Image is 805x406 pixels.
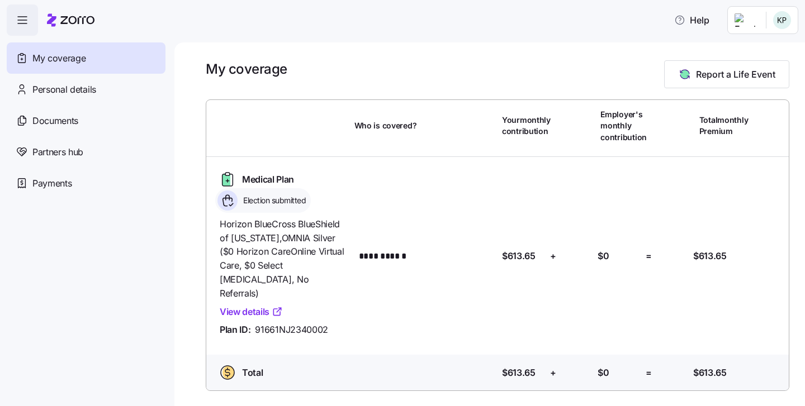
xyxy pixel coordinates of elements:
span: Employer's monthly contribution [600,109,647,143]
span: $613.65 [502,366,536,380]
span: = [646,366,652,380]
span: $0 [598,366,609,380]
a: Documents [7,105,165,136]
span: 91661NJ2340002 [255,323,328,337]
span: Total monthly Premium [699,114,749,137]
span: Partners hub [32,145,83,159]
span: Report a Life Event [696,68,775,81]
span: Medical Plan [242,173,294,187]
h1: My coverage [206,60,287,78]
img: bb8f9100eaefec3a4567cf3986b6efce [773,11,791,29]
span: My coverage [32,51,86,65]
a: Personal details [7,74,165,105]
span: Horizon BlueCross BlueShield of [US_STATE] , OMNIA Silver ($0 Horizon CareOnline Virtual Care, $0... [220,217,345,300]
span: $613.65 [693,249,727,263]
span: Personal details [32,83,96,97]
a: View details [220,305,283,319]
span: Total [242,366,263,380]
span: $613.65 [502,249,536,263]
button: Report a Life Event [664,60,789,88]
img: Employer logo [735,13,757,27]
a: Partners hub [7,136,165,168]
span: Your monthly contribution [502,114,551,137]
span: = [646,249,652,263]
span: $0 [598,249,609,263]
a: Payments [7,168,165,199]
span: Election submitted [240,195,306,206]
span: Help [674,13,709,27]
span: + [550,249,556,263]
span: + [550,366,556,380]
span: Who is covered? [354,120,417,131]
a: My coverage [7,42,165,74]
button: Help [665,9,718,31]
span: Plan ID: [220,323,250,337]
span: Payments [32,176,72,190]
span: $613.65 [693,366,727,380]
span: Documents [32,114,78,128]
